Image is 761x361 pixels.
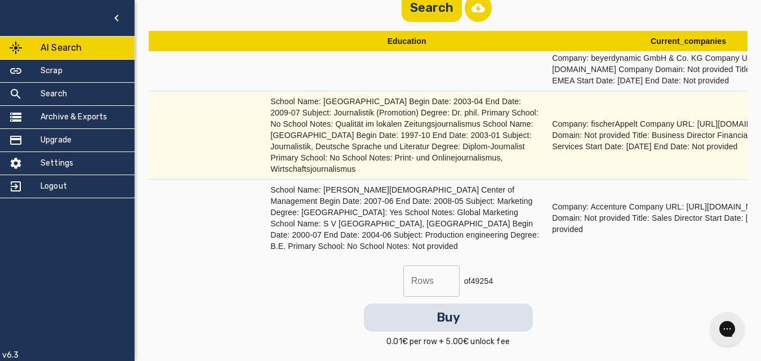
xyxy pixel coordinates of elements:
[403,265,460,297] input: 5000
[266,91,548,180] td: School Name: [GEOGRAPHIC_DATA] Begin Date: 2003-04 End Date: 2009-07 Subject: Journalistik (Promo...
[41,181,67,192] h5: Logout
[403,265,493,297] div: of 49254
[266,180,548,257] td: School Name: [PERSON_NAME][DEMOGRAPHIC_DATA] Center of Management Begin Date: 2007-06 End Date: 2...
[705,308,750,350] iframe: Gorgias live chat messenger
[41,112,108,123] h5: Archive & Exports
[41,135,72,146] h5: Upgrade
[266,31,548,51] th: education
[41,65,63,77] h5: Scrap
[2,350,19,361] p: v6.3
[41,41,82,55] h5: AI Search
[386,336,510,347] span: 0.01€ per row + 5.00€ unlock fee
[41,88,67,100] h5: Search
[41,158,73,169] h5: Settings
